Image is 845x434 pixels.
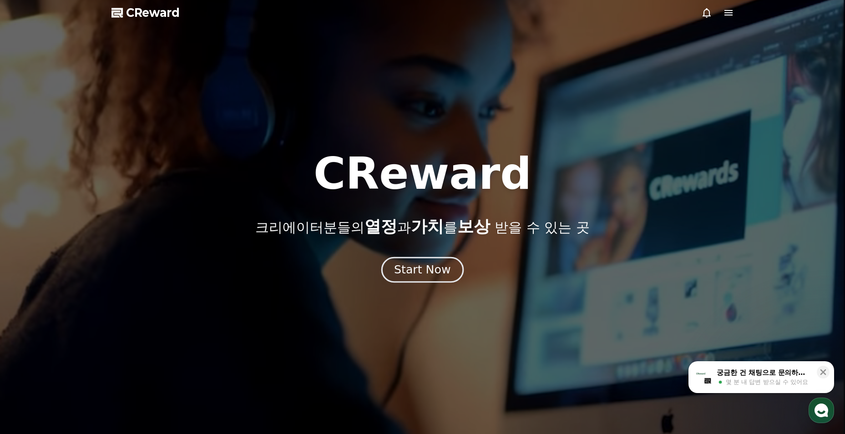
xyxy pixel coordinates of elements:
[126,5,180,20] span: CReward
[255,217,589,236] p: 크리에이터분들의 과 를 받을 수 있는 곳
[141,302,152,309] span: 설정
[111,5,180,20] a: CReward
[383,267,462,275] a: Start Now
[83,303,94,310] span: 대화
[29,302,34,309] span: 홈
[117,288,175,311] a: 설정
[60,288,117,311] a: 대화
[314,152,531,196] h1: CReward
[3,288,60,311] a: 홈
[457,217,490,236] span: 보상
[381,257,464,283] button: Start Now
[394,262,450,278] div: Start Now
[364,217,397,236] span: 열정
[411,217,444,236] span: 가치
